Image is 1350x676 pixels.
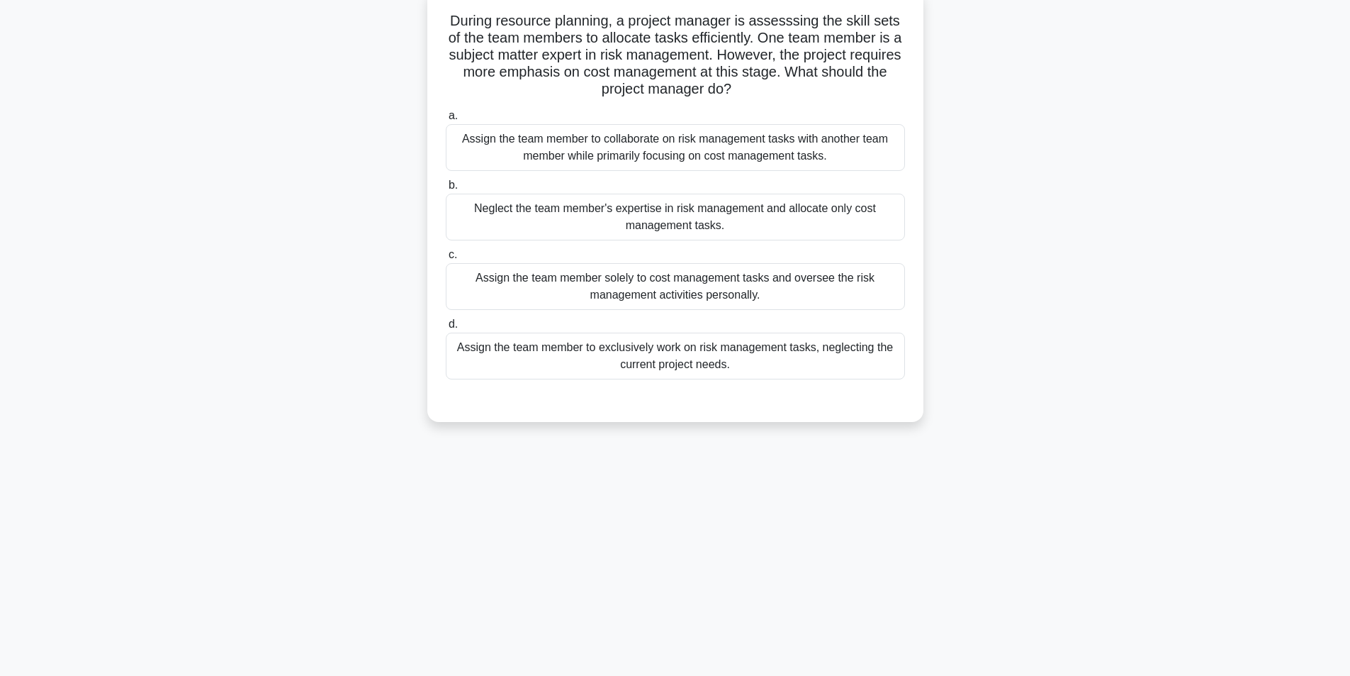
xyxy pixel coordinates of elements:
span: a. [449,109,458,121]
div: Assign the team member to collaborate on risk management tasks with another team member while pri... [446,124,905,171]
span: c. [449,248,457,260]
div: Assign the team member solely to cost management tasks and oversee the risk management activities... [446,263,905,310]
span: b. [449,179,458,191]
span: d. [449,318,458,330]
h5: During resource planning, a project manager is assesssing the skill sets of the team members to a... [444,12,906,99]
div: Assign the team member to exclusively work on risk management tasks, neglecting the current proje... [446,333,905,379]
div: Neglect the team member's expertise in risk management and allocate only cost management tasks. [446,194,905,240]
